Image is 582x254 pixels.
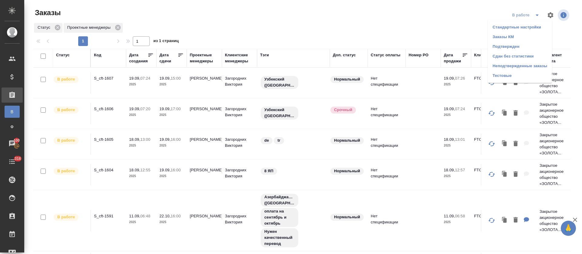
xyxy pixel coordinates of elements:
p: 22.10, [159,214,171,218]
button: Для КМ: По оплате: просим данный проект разбить пополам: на сентябрь и октябрь [521,214,532,226]
p: 07:26 [455,76,465,81]
span: 318 [11,156,25,162]
span: Настроить таблицу [543,8,558,22]
div: Выставляется автоматически, если на указанный объем услуг необходимо больше времени в стандартном... [330,106,365,114]
button: Обновить [484,106,499,120]
p: 18.09, [129,168,140,172]
p: FTC [474,75,503,81]
p: 18.09, [444,168,455,172]
p: 16:00 [171,214,181,218]
p: S_cft-1605 [94,137,123,143]
td: Нет спецификации [368,164,406,185]
p: 12:55 [140,168,150,172]
td: Нет спецификации [368,103,406,124]
p: S_cft-1604 [94,167,123,173]
div: Дата продажи [444,52,462,64]
p: 16:00 [171,137,181,142]
p: Закрытое акционерное общество «ЗОЛОТА... [540,209,569,233]
button: Удалить [510,107,521,120]
p: de [264,137,269,143]
p: Закрытое акционерное общество «ЗОЛОТА... [540,71,569,95]
p: 13:00 [140,137,150,142]
li: Стандартные настройки [488,22,552,32]
p: 19.09, [159,137,171,142]
span: 100 [10,137,24,143]
button: 🙏 [561,221,576,236]
p: S_cft-1607 [94,75,123,81]
p: 2025 [444,81,468,87]
button: Обновить [484,167,499,182]
td: [PERSON_NAME] [187,72,222,94]
button: Обновить [484,137,499,151]
p: В работе [57,76,75,82]
div: Статус по умолчанию для стандартных заказов [330,167,365,175]
p: 19.09, [444,107,455,111]
li: Неподтвержденные заказы [488,61,552,71]
p: Статус [38,25,52,31]
div: Тэги [260,52,269,58]
button: Клонировать [499,168,510,181]
span: 🙏 [563,222,574,235]
p: 07:20 [140,107,150,111]
p: 2025 [159,143,184,149]
p: 2025 [129,219,153,225]
p: 13:01 [455,137,465,142]
p: 2025 [159,173,184,179]
div: Статус [34,23,62,33]
p: 2025 [159,219,184,225]
div: Узбекский (Латиница) [260,75,327,90]
p: S_cft-1591 [94,213,123,219]
p: Закрытое акционерное общество «ЗОЛОТА... [540,163,569,187]
p: 17:00 [171,107,181,111]
p: 2025 [444,173,468,179]
div: Проектные менеджеры [190,52,219,64]
p: 2025 [129,81,153,87]
button: Удалить [510,138,521,150]
p: 18.09, [129,137,140,142]
div: Статус [56,52,70,58]
p: 07:24 [140,76,150,81]
p: Проектные менеджеры [67,25,113,31]
button: Удалить [510,214,521,226]
p: 2025 [129,173,153,179]
button: Клонировать [499,138,510,150]
li: Тестовые [488,71,552,81]
td: Загородних Виктория [222,164,257,185]
div: 8 ЯП [260,167,327,175]
p: 18.09, [444,137,455,142]
p: Нормальный [334,76,360,82]
p: оплата на сентябрь и октябрь [264,208,295,226]
p: 11.09, [444,214,455,218]
div: Выставляет ПМ после принятия заказа от КМа [53,75,87,84]
p: 19.09, [129,107,140,111]
li: Сдан без статистики [488,51,552,61]
div: Контрагент клиента [540,52,569,64]
button: Удалить [510,168,521,181]
div: split button [511,10,543,20]
td: Загородних Виктория [222,103,257,124]
p: 19.09, [159,107,171,111]
span: В [8,109,17,115]
p: Нужен качественный перевод [264,229,295,247]
a: 100 [2,136,23,151]
p: 11.09, [129,214,140,218]
p: 2025 [129,112,153,118]
p: В работе [57,168,75,174]
p: 06:48 [140,214,150,218]
button: Обновить [484,75,499,90]
p: Узбекский ([GEOGRAPHIC_DATA]) [264,76,295,88]
td: [PERSON_NAME] [187,134,222,155]
p: 19.09, [129,76,140,81]
div: Дата создания [129,52,148,64]
p: 06:58 [455,214,465,218]
p: 19.09, [444,76,455,81]
p: 2025 [159,112,184,118]
a: В [5,106,20,118]
li: Подтвержден [488,42,552,51]
td: Нет спецификации [368,210,406,231]
div: Выставляет ПМ после принятия заказа от КМа [53,137,87,145]
p: 19.09, [159,168,171,172]
td: Нет спецификации [368,72,406,94]
p: В работе [57,137,75,143]
p: 2025 [444,219,468,225]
